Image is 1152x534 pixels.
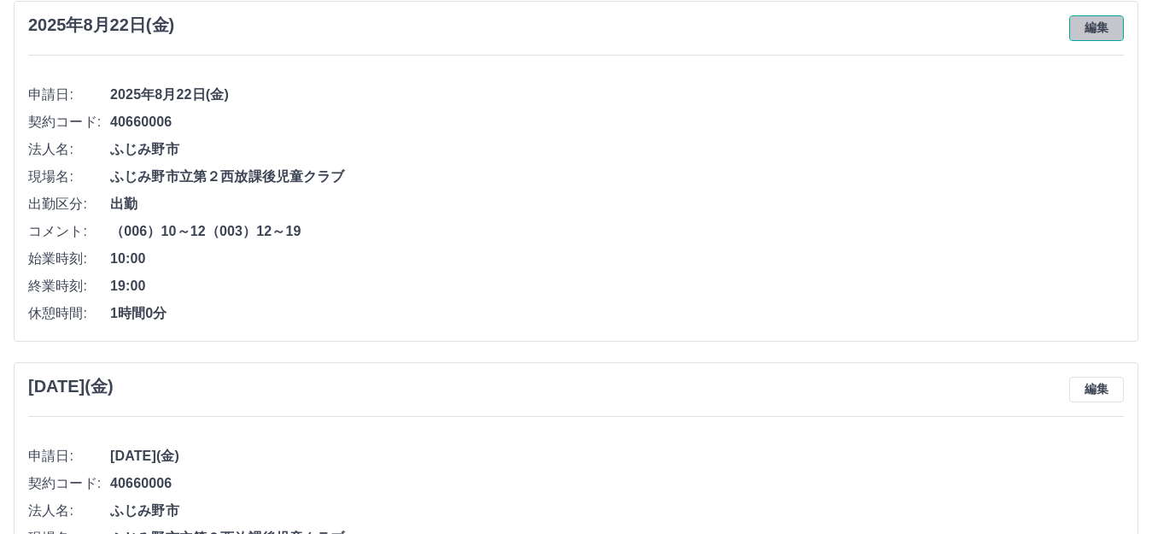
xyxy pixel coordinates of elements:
button: 編集 [1069,377,1124,402]
span: ふじみ野市 [110,139,1124,160]
span: 10:00 [110,249,1124,269]
span: 休憩時間: [28,303,110,324]
span: 出勤区分: [28,194,110,214]
span: 1時間0分 [110,303,1124,324]
span: 終業時刻: [28,276,110,296]
span: 2025年8月22日(金) [110,85,1124,105]
span: ふじみ野市立第２西放課後児童クラブ [110,167,1124,187]
span: 19:00 [110,276,1124,296]
span: 現場名: [28,167,110,187]
span: 契約コード: [28,473,110,494]
span: 契約コード: [28,112,110,132]
span: 40660006 [110,112,1124,132]
span: ふじみ野市 [110,501,1124,521]
span: 法人名: [28,501,110,521]
span: 40660006 [110,473,1124,494]
span: 申請日: [28,446,110,467]
span: コメント: [28,221,110,242]
span: [DATE](金) [110,446,1124,467]
h3: 2025年8月22日(金) [28,15,174,35]
h3: [DATE](金) [28,377,114,396]
span: 始業時刻: [28,249,110,269]
button: 編集 [1069,15,1124,41]
span: 申請日: [28,85,110,105]
span: 出勤 [110,194,1124,214]
span: （006）10～12（003）12～19 [110,221,1124,242]
span: 法人名: [28,139,110,160]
